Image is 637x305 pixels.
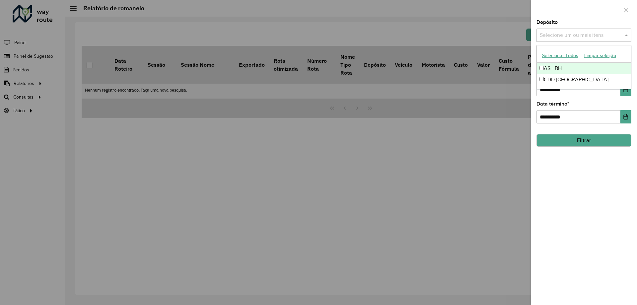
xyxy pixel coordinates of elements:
button: Limpar seleção [581,50,619,61]
button: Choose Date [620,110,631,123]
button: Filtrar [536,134,631,147]
label: Depósito [536,18,558,26]
div: CDD [GEOGRAPHIC_DATA] [537,74,631,85]
label: Data término [536,100,569,108]
ng-dropdown-panel: Options list [536,45,631,89]
div: AS - BH [537,63,631,74]
button: Selecionar Todos [539,50,581,61]
button: Choose Date [620,83,631,96]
